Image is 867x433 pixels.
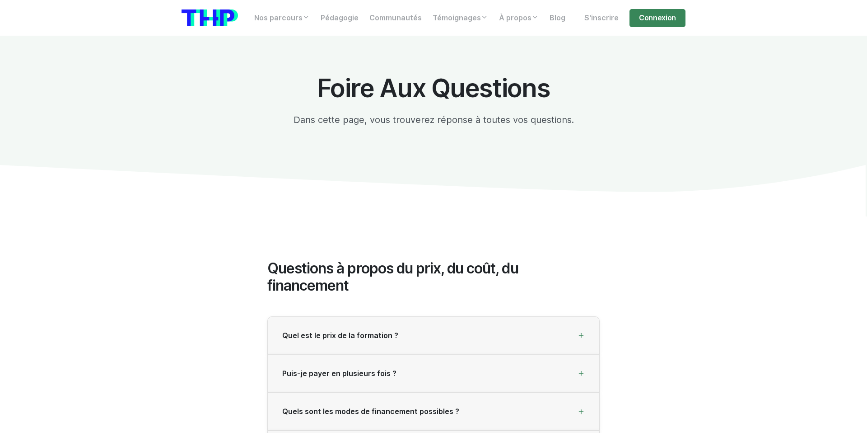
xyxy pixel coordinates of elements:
[579,9,624,27] a: S'inscrire
[494,9,544,27] a: À propos
[249,9,315,27] a: Nos parcours
[544,9,571,27] a: Blog
[364,9,427,27] a: Communautés
[182,9,238,26] img: logo
[315,9,364,27] a: Pédagogie
[267,113,600,127] p: Dans cette page, vous trouverez réponse à toutes vos questions.
[629,9,685,27] a: Connexion
[427,9,494,27] a: Témoignages
[282,407,459,416] span: Quels sont les modes de financement possibles ?
[267,260,600,295] h2: Questions à propos du prix, du coût, du financement
[267,74,600,102] h1: Foire Aux Questions
[282,331,398,340] span: Quel est le prix de la formation ?
[282,369,396,378] span: Puis-je payer en plusieurs fois ?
